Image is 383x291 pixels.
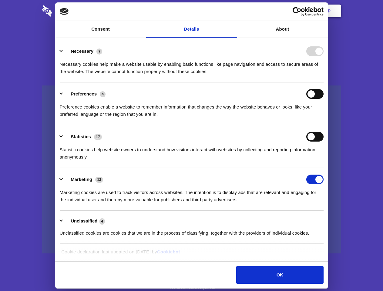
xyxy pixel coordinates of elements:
iframe: Drift Widget Chat Controller [353,261,376,284]
span: 13 [95,177,103,183]
span: 4 [99,218,105,224]
h4: Auto-redaction of sensitive data, encrypted data sharing and self-destructing private chats. Shar... [42,55,341,75]
div: Marketing cookies are used to track visitors across websites. The intention is to display ads tha... [60,184,324,203]
label: Necessary [71,48,93,54]
a: Pricing [178,2,204,20]
div: Necessary cookies help make a website usable by enabling basic functions like page navigation and... [60,56,324,75]
a: Details [146,21,237,38]
a: Contact [246,2,274,20]
label: Preferences [71,91,97,96]
a: Usercentrics Cookiebot - opens in a new window [270,7,324,16]
button: OK [236,266,323,284]
span: 7 [96,48,102,55]
div: Unclassified cookies are cookies that we are in the process of classifying, together with the pro... [60,225,324,237]
div: Preference cookies enable a website to remember information that changes the way the website beha... [60,99,324,118]
a: About [237,21,328,38]
button: Necessary (7) [60,46,106,56]
span: 4 [100,91,106,97]
a: Login [275,2,301,20]
label: Statistics [71,134,91,139]
label: Marketing [71,177,92,182]
button: Unclassified (4) [60,217,109,225]
span: 17 [94,134,102,140]
a: Wistia video thumbnail [42,85,341,254]
button: Preferences (4) [60,89,109,99]
img: logo-wordmark-white-trans-d4663122ce5f474addd5e946df7df03e33cb6a1c49d2221995e7729f52c070b2.svg [42,5,94,17]
button: Marketing (13) [60,175,107,184]
img: logo [60,8,69,15]
h1: Eliminate Slack Data Loss. [42,27,341,49]
a: Cookiebot [157,249,180,254]
div: Statistic cookies help website owners to understand how visitors interact with websites by collec... [60,142,324,161]
div: Cookie declaration last updated on [DATE] by [57,248,326,260]
a: Consent [55,21,146,38]
button: Statistics (17) [60,132,106,142]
